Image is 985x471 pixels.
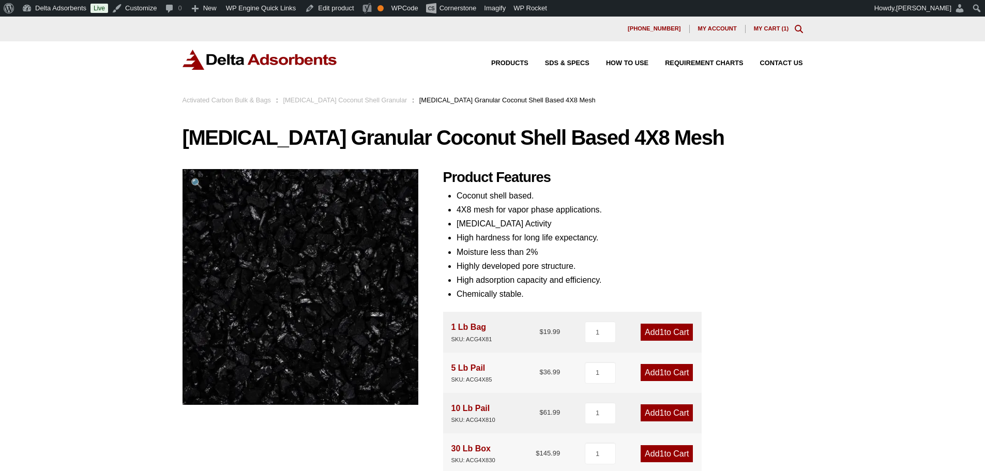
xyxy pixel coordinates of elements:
a: Activated Carbon Bulk & Bags [183,96,271,104]
a: [PHONE_NUMBER] [619,25,690,33]
a: Products [475,60,528,67]
span: 1 [660,449,664,458]
h2: Product Features [443,169,803,186]
span: : [276,96,278,104]
a: Add1to Cart [641,324,693,341]
span: 🔍 [191,178,203,189]
a: Requirement Charts [648,60,743,67]
div: SKU: ACG4X830 [451,455,495,465]
span: 1 [783,25,786,32]
a: [MEDICAL_DATA] Coconut Shell Granular [283,96,407,104]
span: [PHONE_NUMBER] [628,26,681,32]
bdi: 61.99 [539,408,560,416]
div: SKU: ACG4X85 [451,375,492,385]
span: Contact Us [760,60,803,67]
li: Highly developed pore structure. [457,259,803,273]
a: Live [90,4,108,13]
li: [MEDICAL_DATA] Activity [457,217,803,231]
span: Products [491,60,528,67]
li: Moisture less than 2% [457,245,803,259]
a: Contact Us [744,60,803,67]
div: 5 Lb Pail [451,361,492,385]
div: OK [377,5,384,11]
li: 4X8 mesh for vapor phase applications. [457,203,803,217]
li: Chemically stable. [457,287,803,301]
bdi: 145.99 [536,449,560,457]
div: 1 Lb Bag [451,320,492,344]
span: [PERSON_NAME] [896,4,951,12]
div: SKU: ACG4X81 [451,335,492,344]
a: Add1to Cart [641,404,693,421]
div: 30 Lb Box [451,442,495,465]
li: High adsorption capacity and efficiency. [457,273,803,287]
a: Activated Carbon Mesh Granular [183,282,418,291]
a: My account [690,25,746,33]
span: 1 [660,328,664,337]
a: Add1to Cart [641,445,693,462]
bdi: 36.99 [539,368,560,376]
span: 1 [660,408,664,417]
span: $ [539,368,543,376]
div: 10 Lb Pail [451,401,495,425]
span: My account [698,26,737,32]
span: : [412,96,414,104]
span: 1 [660,368,664,377]
li: High hardness for long life expectancy. [457,231,803,245]
h1: [MEDICAL_DATA] Granular Coconut Shell Based 4X8 Mesh [183,127,803,148]
span: $ [539,408,543,416]
span: How to Use [606,60,648,67]
a: SDS & SPECS [528,60,589,67]
span: Requirement Charts [665,60,743,67]
img: Delta Adsorbents [183,50,338,70]
span: [MEDICAL_DATA] Granular Coconut Shell Based 4X8 Mesh [419,96,596,104]
span: $ [536,449,539,457]
bdi: 19.99 [539,328,560,336]
a: View full-screen image gallery [183,169,211,197]
a: Add1to Cart [641,364,693,381]
div: Toggle Modal Content [795,25,803,33]
div: SKU: ACG4X810 [451,415,495,425]
span: $ [539,328,543,336]
span: SDS & SPECS [545,60,589,67]
img: Activated Carbon Mesh Granular [183,169,418,405]
a: How to Use [589,60,648,67]
li: Coconut shell based. [457,189,803,203]
a: My Cart (1) [754,25,789,32]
